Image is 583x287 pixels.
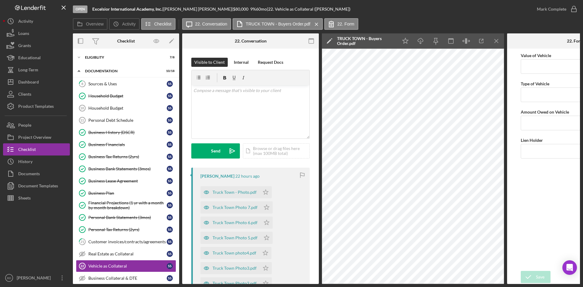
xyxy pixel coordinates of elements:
div: Truck Town Photo 7.pdf [213,205,257,210]
button: Loans [3,27,70,39]
div: Business Bank Statements (3mos) [88,166,167,171]
div: Real Estate as Collateral [88,251,167,256]
text: BD [7,276,11,280]
div: Financial Projections (1 yr with a month by month breakdown) [88,200,167,210]
button: People [3,119,70,131]
label: Lien Holder [521,138,543,143]
div: S S [167,251,173,257]
div: | 22. Vehicle as Collateral ([PERSON_NAME]) [267,7,350,12]
div: Documentation [85,69,159,73]
div: Visible to Client [194,58,225,67]
div: Vehicle as Collateral [88,264,167,268]
a: 21Customer invoices/contracts/agreementsSS [76,236,176,248]
div: Household Budget [88,106,167,111]
div: Loans [18,27,29,41]
button: Sheets [3,192,70,204]
a: 11Personal Debt ScheduleSS [76,114,176,126]
div: Project Overview [18,131,51,145]
a: Long-Term [3,64,70,76]
button: TRUCK TOWN - Buyers Order.pdf [233,18,323,30]
div: [PERSON_NAME] [15,272,55,285]
div: Send [211,143,220,159]
div: S S [167,275,173,281]
button: Truck Town Photo 6.pdf [200,217,273,229]
div: Clients [18,88,31,102]
button: Truck Town Photo 7.pdf [200,201,273,214]
div: Documents [18,168,40,181]
a: 10Household BudgetSS [76,102,176,114]
button: Project Overview [3,131,70,143]
label: Amount Owed on Vehicle [521,109,569,114]
div: Personal Tax Returns (2yrs) [88,227,167,232]
div: TRUCK TOWN - Buyers Order.pdf [337,36,395,46]
div: Save [536,271,544,283]
div: Business Tax Returns (2yrs) [88,154,167,159]
button: Checklist [141,18,176,30]
button: Educational [3,52,70,64]
div: 7 / 8 [164,56,175,59]
button: Internal [231,58,252,67]
tspan: 22 [80,264,84,268]
div: S S [167,178,173,184]
span: $80,000 [233,6,248,12]
button: Visible to Client [191,58,228,67]
button: Document Templates [3,180,70,192]
div: Truck Town photo4.pdf [213,251,256,255]
div: Sheets [18,192,31,206]
div: Grants [18,39,31,53]
div: S S [167,202,173,208]
a: Household BudgetSS [76,90,176,102]
tspan: 8 [81,82,83,86]
div: Checklist [18,143,36,157]
label: Activity [122,22,135,26]
a: Clients [3,88,70,100]
div: S S [167,227,173,233]
a: Business Collateral & DTESS [76,272,176,284]
div: History [18,155,32,169]
a: History [3,155,70,168]
label: Checklist [154,22,172,26]
label: Overview [86,22,104,26]
a: Business Lease AgreementSS [76,175,176,187]
a: Financial Projections (1 yr with a month by month breakdown)SS [76,199,176,211]
button: Dashboard [3,76,70,88]
b: Excelsior International Academy, Inc. [92,6,162,12]
a: Business Bank Statements (3mos)SS [76,163,176,175]
div: S S [167,81,173,87]
div: S S [167,154,173,160]
a: Business PlanSS [76,187,176,199]
div: Business History (DSCR) [88,130,167,135]
div: Truck Town Photo3.pdf [213,266,257,271]
div: Long-Term [18,64,38,77]
div: Request Docs [258,58,283,67]
label: Value of Vehicle [521,53,551,58]
div: S S [167,166,173,172]
div: Sources & Uses [88,81,167,86]
button: Request Docs [255,58,286,67]
a: 22Vehicle as CollateralSS [76,260,176,272]
div: People [18,119,31,133]
label: Type of Vehicle [521,81,549,86]
div: S S [167,263,173,269]
a: Personal Bank Statements (3mos)SS [76,211,176,224]
label: 22. Form [337,22,354,26]
div: Educational [18,52,41,65]
div: Checklist [117,39,135,43]
a: Business Tax Returns (2yrs)SS [76,151,176,163]
div: S S [167,105,173,111]
button: Documents [3,168,70,180]
div: S S [167,142,173,148]
div: Truck Town Photo 6.pdf [213,220,257,225]
div: Document Templates [18,180,58,193]
button: Product Templates [3,100,70,112]
div: | [92,7,163,12]
div: Truck Town - Photo.pdf [213,190,257,195]
button: Truck Town Photo3.pdf [200,262,272,274]
tspan: 10 [80,106,84,110]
